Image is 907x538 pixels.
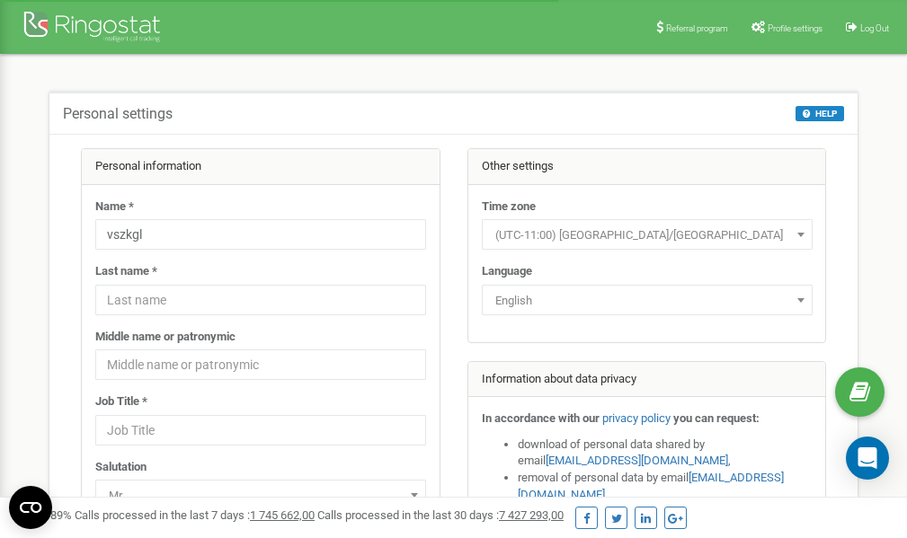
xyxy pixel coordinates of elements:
[95,285,426,315] input: Last name
[499,508,564,522] u: 7 427 293,00
[95,459,147,476] label: Salutation
[250,508,315,522] u: 1 745 662,00
[95,393,147,410] label: Job Title *
[518,470,813,503] li: removal of personal data by email ,
[468,149,826,185] div: Other settings
[488,223,806,248] span: (UTC-11:00) Pacific/Midway
[468,362,826,398] div: Information about data privacy
[482,263,532,280] label: Language
[768,23,823,33] span: Profile settings
[9,486,52,529] button: Open CMP widget
[846,437,889,480] div: Open Intercom Messenger
[317,508,564,522] span: Calls processed in the last 30 days :
[488,288,806,313] span: English
[75,508,315,522] span: Calls processed in the last 7 days :
[666,23,728,33] span: Referral program
[102,483,420,508] span: Mr.
[82,149,440,185] div: Personal information
[482,198,536,216] label: Time zone
[95,480,426,510] span: Mr.
[63,106,173,122] h5: Personal settings
[95,415,426,445] input: Job Title
[546,454,728,467] a: [EMAIL_ADDRESS][DOMAIN_NAME]
[95,263,157,280] label: Last name *
[673,411,760,425] strong: you can request:
[482,219,813,250] span: (UTC-11:00) Pacific/Midway
[95,198,134,216] label: Name *
[796,106,844,121] button: HELP
[860,23,889,33] span: Log Out
[518,437,813,470] li: download of personal data shared by email ,
[95,349,426,380] input: Middle name or patronymic
[602,411,671,425] a: privacy policy
[482,285,813,315] span: English
[95,329,236,346] label: Middle name or patronymic
[95,219,426,250] input: Name
[482,411,600,425] strong: In accordance with our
